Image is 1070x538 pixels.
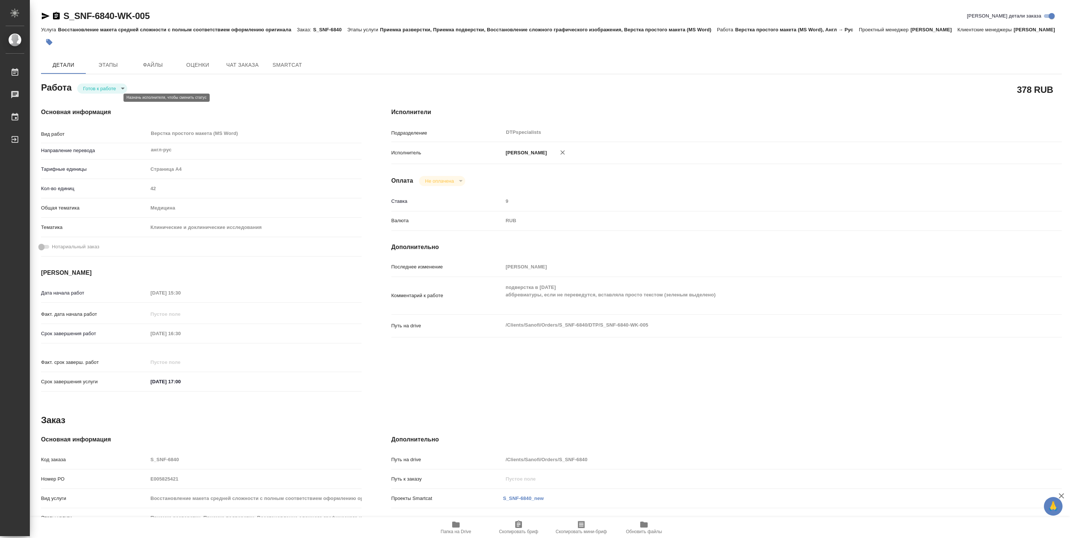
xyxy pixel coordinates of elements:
[613,517,675,538] button: Обновить файлы
[46,60,81,70] span: Детали
[41,378,148,386] p: Срок завершения услуги
[135,60,171,70] span: Файлы
[1014,27,1061,32] p: [PERSON_NAME]
[391,108,1062,117] h4: Исполнители
[41,289,148,297] p: Дата начала работ
[41,147,148,154] p: Направление перевода
[1017,83,1053,96] h2: 378 RUB
[41,311,148,318] p: Факт. дата начала работ
[148,202,361,214] div: Медицина
[148,309,213,320] input: Пустое поле
[499,529,538,534] span: Скопировать бриф
[391,517,503,524] p: Транслитерация названий
[41,514,148,522] p: Этапы услуги
[90,60,126,70] span: Этапы
[503,281,1006,309] textarea: подверстка в [DATE] аббревиатуры, если не переведутся, вставляла просто текстом (зеленым выделено)
[52,243,99,251] span: Нотариальный заказ
[503,214,1006,227] div: RUB
[391,435,1062,444] h4: Дополнительно
[391,292,503,299] p: Комментарий к работе
[391,217,503,224] p: Валюта
[441,529,471,534] span: Папка на Drive
[58,27,297,32] p: Восстановление макета средней сложности с полным соответствием оформлению оригинала
[391,456,503,463] p: Путь на drive
[41,204,148,212] p: Общая тематика
[550,517,613,538] button: Скопировать мини-бриф
[41,130,148,138] p: Вид работ
[41,359,148,366] p: Факт. срок заверш. работ
[41,34,57,50] button: Добавить тэг
[148,221,361,234] div: Клинические и доклинические исследования
[313,27,347,32] p: S_SNF-6840
[910,27,957,32] p: [PERSON_NAME]
[63,11,150,21] a: S_SNF-6840-WK-005
[717,27,735,32] p: Работа
[391,149,503,157] p: Исполнитель
[148,357,213,368] input: Пустое поле
[967,12,1041,20] span: [PERSON_NAME] детали заказа
[148,493,361,504] input: Пустое поле
[425,517,487,538] button: Папка на Drive
[52,12,61,21] button: Скопировать ссылку
[41,108,362,117] h4: Основная информация
[148,473,361,484] input: Пустое поле
[148,454,361,465] input: Пустое поле
[41,435,362,444] h4: Основная информация
[41,27,58,32] p: Услуга
[626,529,662,534] span: Обновить файлы
[554,144,571,161] button: Удалить исполнителя
[1047,498,1060,514] span: 🙏
[735,27,859,32] p: Верстка простого макета (MS Word), Англ → Рус
[391,495,503,502] p: Проекты Smartcat
[148,376,213,387] input: ✎ Введи что-нибудь
[77,84,127,94] div: Готов к работе
[81,85,118,92] button: Готов к работе
[148,512,361,523] input: Пустое поле
[1044,497,1063,516] button: 🙏
[391,322,503,330] p: Путь на drive
[269,60,305,70] span: SmartCat
[41,268,362,277] h4: [PERSON_NAME]
[41,330,148,337] p: Срок завершения работ
[957,27,1014,32] p: Клиентские менеджеры
[503,454,1006,465] input: Пустое поле
[503,473,1006,484] input: Пустое поле
[391,198,503,205] p: Ставка
[148,183,361,194] input: Пустое поле
[380,27,717,32] p: Приемка разверстки, Приемка подверстки, Восстановление сложного графического изображения, Верстка...
[41,185,148,192] p: Кол-во единиц
[180,60,216,70] span: Оценки
[391,129,503,137] p: Подразделение
[148,287,213,298] input: Пустое поле
[503,149,547,157] p: [PERSON_NAME]
[297,27,313,32] p: Заказ:
[391,243,1062,252] h4: Дополнительно
[41,12,50,21] button: Скопировать ссылку для ЯМессенджера
[503,319,1006,331] textarea: /Clients/Sanofi/Orders/S_SNF-6840/DTP/S_SNF-6840-WK-005
[41,166,148,173] p: Тарифные единицы
[419,176,465,186] div: Готов к работе
[503,495,544,501] a: S_SNF-6840_new
[225,60,260,70] span: Чат заказа
[503,261,1006,272] input: Пустое поле
[41,414,65,426] h2: Заказ
[391,263,503,271] p: Последнее изменение
[556,529,607,534] span: Скопировать мини-бриф
[41,475,148,483] p: Номер РО
[391,176,413,185] h4: Оплата
[41,224,148,231] p: Тематика
[423,178,456,184] button: Не оплачена
[41,495,148,502] p: Вид услуги
[41,456,148,463] p: Код заказа
[391,475,503,483] p: Путь к заказу
[859,27,910,32] p: Проектный менеджер
[487,517,550,538] button: Скопировать бриф
[503,196,1006,207] input: Пустое поле
[41,80,72,94] h2: Работа
[347,27,380,32] p: Этапы услуги
[148,328,213,339] input: Пустое поле
[148,163,361,176] div: Страница А4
